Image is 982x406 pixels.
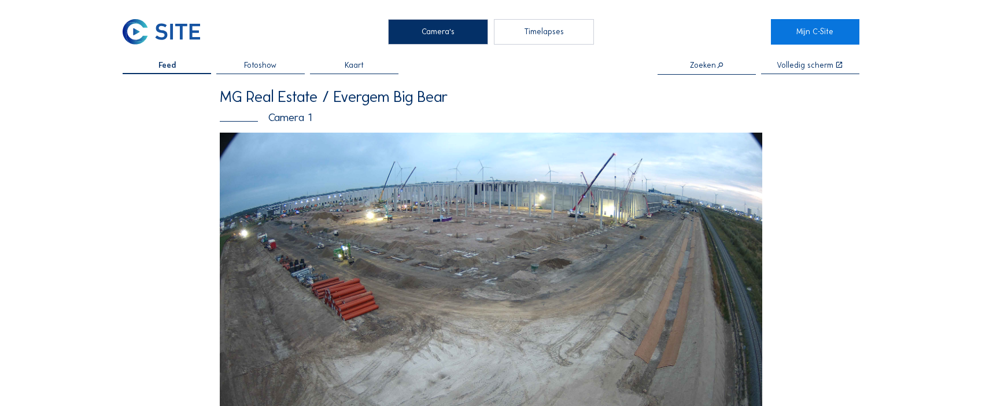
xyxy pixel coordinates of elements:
span: Fotoshow [244,61,276,70]
a: Mijn C-Site [771,19,859,45]
div: MG Real Estate / Evergem Big Bear [220,89,763,104]
a: C-SITE Logo [123,19,211,45]
img: C-SITE Logo [123,19,200,45]
span: Kaart [345,61,364,70]
div: Camera's [388,19,488,45]
div: Timelapses [494,19,594,45]
span: Feed [158,61,176,70]
div: Volledig scherm [777,61,833,70]
div: Camera 1 [220,112,763,123]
